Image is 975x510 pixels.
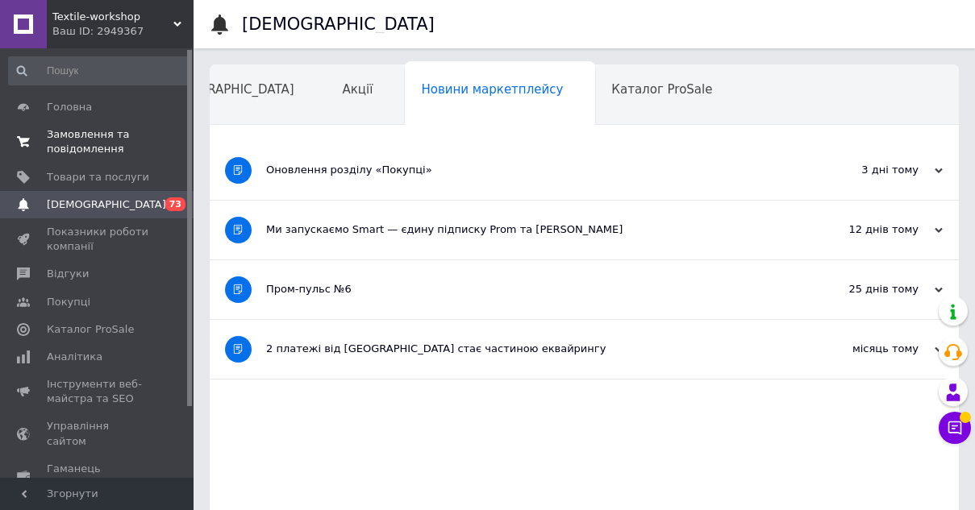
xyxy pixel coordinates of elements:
span: Головна [47,100,92,114]
span: Відгуки [47,267,89,281]
div: 3 дні тому [781,163,943,177]
div: Ми запускаємо Smart — єдину підписку Prom та [PERSON_NAME] [266,222,781,237]
span: Каталог ProSale [47,322,134,337]
span: Управління сайтом [47,419,149,448]
input: Пошук [8,56,190,85]
span: Каталог ProSale [611,82,712,97]
span: Інструменти веб-майстра та SEO [47,377,149,406]
span: Покупці [47,295,90,309]
span: 73 [156,100,294,112]
h1: [DEMOGRAPHIC_DATA] [242,15,435,34]
span: Новини маркетплейсу [421,82,563,97]
div: Пром-пульс №6 [266,282,781,296]
button: Чат з покупцем [939,412,971,444]
div: 2 платежі від [GEOGRAPHIC_DATA] стає частиною еквайрингу [266,342,781,356]
span: Акції [343,82,373,97]
span: Аналітика [47,350,102,364]
div: місяць тому [781,342,943,356]
span: Показники роботи компанії [47,225,149,254]
span: Замовлення та повідомлення [47,127,149,156]
span: 73 [165,197,185,211]
span: [DEMOGRAPHIC_DATA] [47,197,166,212]
div: Ваш ID: 2949367 [52,24,194,39]
div: 12 днів тому [781,222,943,237]
span: Textile-workshop [52,10,173,24]
div: 25 днів тому [781,282,943,296]
span: Товари та послуги [47,170,149,185]
span: Гаманець компанії [47,462,149,491]
span: [DEMOGRAPHIC_DATA] [156,82,294,97]
div: Оновлення розділу «Покупці» [266,163,781,177]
